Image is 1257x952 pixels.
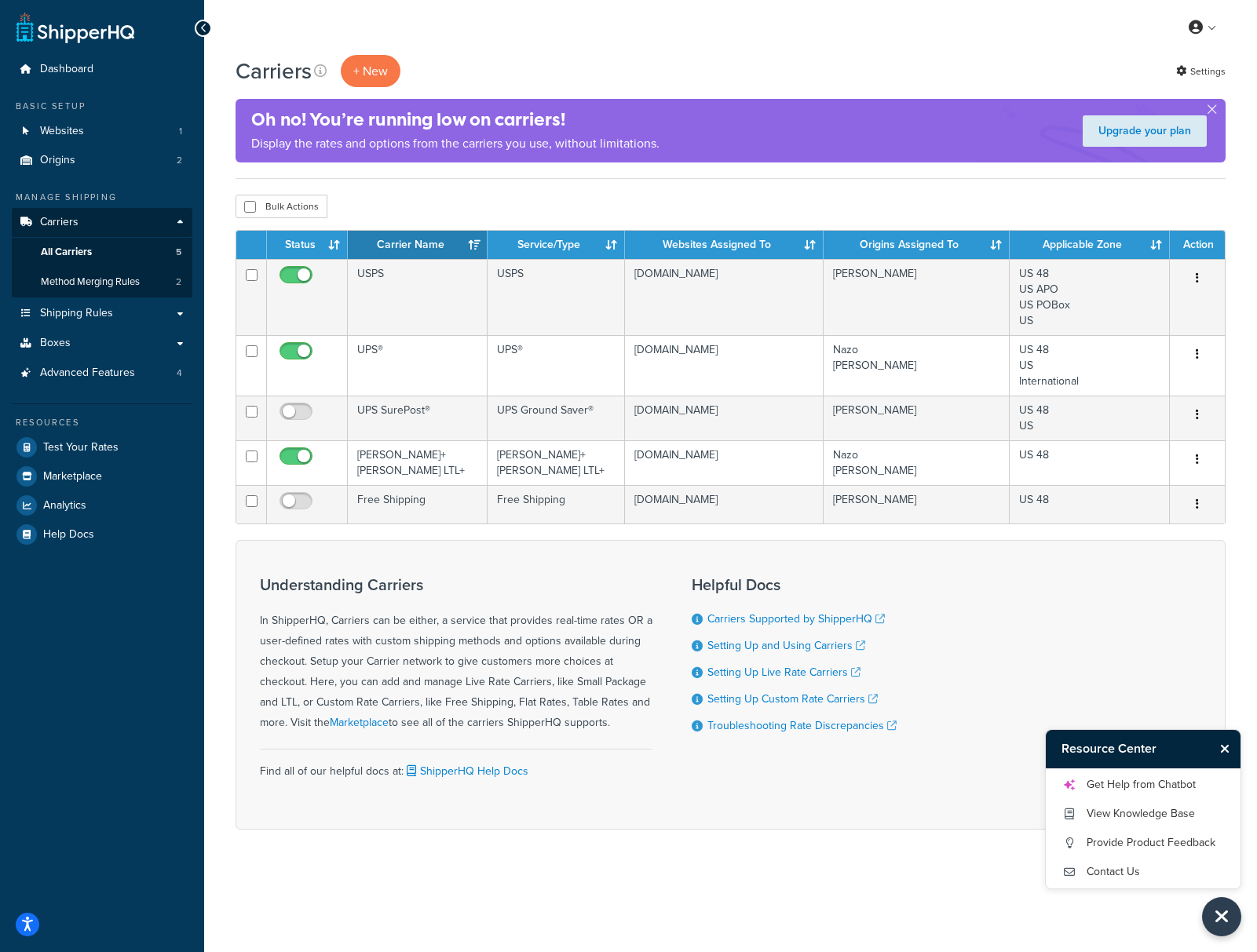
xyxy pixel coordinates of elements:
h3: Helpful Docs [692,576,897,593]
a: Shipping Rules [12,299,192,328]
td: [PERSON_NAME]+[PERSON_NAME] LTL+ [488,440,624,485]
button: Close Resource Center [1213,739,1241,758]
span: Boxes [40,337,71,350]
td: US 48 [1010,485,1170,523]
div: Manage Shipping [12,191,192,204]
span: Help Docs [43,528,94,542]
h1: Carriers [236,56,312,86]
td: USPS [488,259,624,335]
div: Find all of our helpful docs at: [260,749,652,782]
span: Shipping Rules [40,307,113,320]
a: ShipperHQ Home [16,12,134,43]
h3: Understanding Carriers [260,576,652,593]
a: Test Your Rates [12,433,192,461]
li: Method Merging Rules [12,268,192,297]
button: + New [341,55,400,87]
th: Origins Assigned To: activate to sort column ascending [824,231,1010,259]
li: Websites [12,117,192,146]
span: Method Merging Rules [41,275,140,289]
th: Action [1170,231,1225,259]
td: Nazo [PERSON_NAME] [824,335,1010,396]
td: [PERSON_NAME] [824,485,1010,523]
a: Method Merging Rules 2 [12,268,192,297]
a: ShipperHQ Help Docs [404,763,528,779]
td: Nazo [PERSON_NAME] [824,440,1010,485]
div: In ShipperHQ, Carriers can be either, a service that provides real-time rates OR a user-defined r... [260,576,652,733]
td: [PERSON_NAME]+[PERSON_NAME] LTL+ [348,440,488,485]
td: UPS® [348,335,488,396]
li: Origins [12,146,192,175]
a: Get Help from Chatbot [1062,772,1225,797]
a: Setting Up Live Rate Carriers [707,664,861,680]
td: [DOMAIN_NAME] [625,485,824,523]
td: US 48 US [1010,396,1170,440]
td: US 48 [1010,440,1170,485]
span: All Carriers [41,246,92,259]
span: 2 [177,154,182,167]
button: Close Resource Center [1202,897,1241,936]
a: Origins 2 [12,146,192,175]
div: Basic Setup [12,100,192,113]
th: Carrier Name: activate to sort column ascending [348,231,488,259]
span: Carriers [40,216,79,229]
a: Carriers Supported by ShipperHQ [707,611,885,627]
span: Websites [40,125,84,138]
th: Service/Type: activate to sort column ascending [488,231,624,259]
a: Analytics [12,491,192,520]
span: 5 [176,246,181,259]
td: USPS [348,259,488,335]
td: [DOMAIN_NAME] [625,335,824,396]
td: [DOMAIN_NAME] [625,440,824,485]
a: Advanced Features 4 [12,359,192,388]
a: Provide Product Feedback [1062,830,1225,855]
a: Help Docs [12,520,192,549]
a: Dashboard [12,55,192,84]
a: View Knowledge Base [1062,801,1225,826]
a: Troubleshooting Rate Discrepancies [707,717,897,734]
h3: Resource Center [1046,730,1213,768]
span: 4 [177,367,182,380]
button: Bulk Actions [236,195,327,218]
td: UPS® [488,335,624,396]
th: Websites Assigned To: activate to sort column ascending [625,231,824,259]
span: Test Your Rates [43,441,119,454]
td: UPS SurePost® [348,396,488,440]
a: Setting Up and Using Carriers [707,637,865,654]
td: Free Shipping [348,485,488,523]
a: All Carriers 5 [12,238,192,267]
th: Applicable Zone: activate to sort column ascending [1010,231,1170,259]
a: Contact Us [1062,859,1225,885]
a: Websites 1 [12,117,192,146]
span: Advanced Features [40,367,135,380]
a: Setting Up Custom Rate Carriers [707,691,878,707]
td: US 48 US International [1010,335,1170,396]
td: [PERSON_NAME] [824,396,1010,440]
td: [DOMAIN_NAME] [625,396,824,440]
td: US 48 US APO US POBox US [1010,259,1170,335]
td: Free Shipping [488,485,624,523]
span: 2 [176,275,181,289]
a: Carriers [12,208,192,237]
a: Boxes [12,329,192,358]
span: Marketplace [43,470,102,483]
a: Marketplace [12,462,192,491]
a: Upgrade your plan [1083,115,1207,147]
a: Marketplace [330,714,389,731]
span: Analytics [43,499,86,512]
span: 1 [179,125,182,138]
li: Advanced Features [12,359,192,388]
h4: Oh no! You’re running low on carriers! [251,107,660,133]
li: All Carriers [12,238,192,267]
li: Carriers [12,208,192,297]
div: Resources [12,416,192,429]
a: Settings [1176,60,1226,82]
span: Origins [40,154,75,167]
td: UPS Ground Saver® [488,396,624,440]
